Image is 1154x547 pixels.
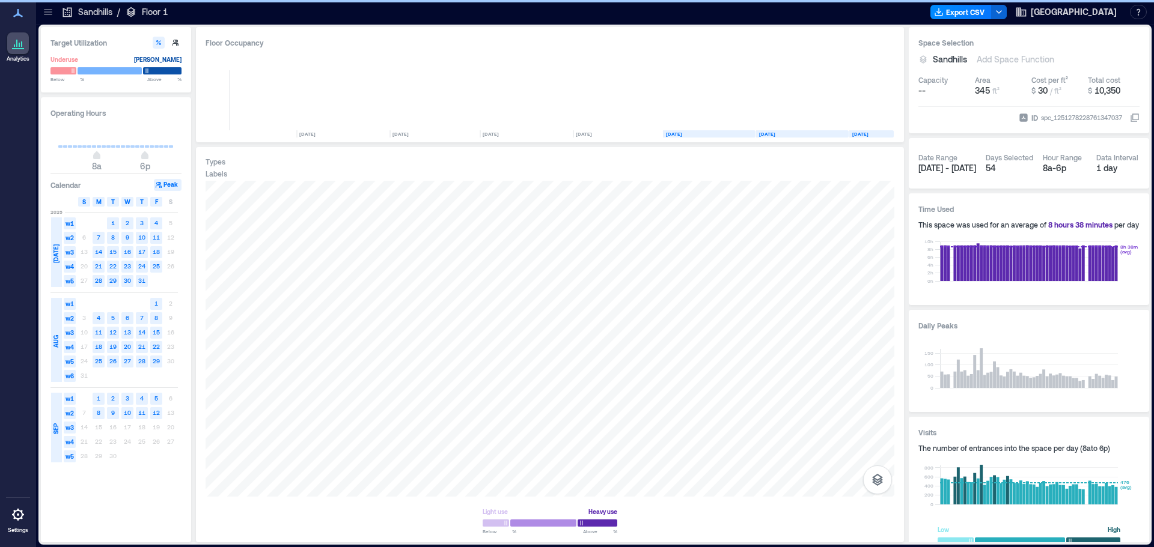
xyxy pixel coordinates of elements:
[483,528,516,535] span: Below %
[142,6,168,18] p: Floor 1
[1050,86,1061,95] span: / ft²
[206,169,227,178] div: Labels
[50,53,78,65] div: Underuse
[109,277,117,284] text: 29
[1096,162,1140,174] div: 1 day
[1031,112,1038,124] span: ID
[1043,153,1082,162] div: Hour Range
[138,262,145,270] text: 24
[924,474,933,480] tspan: 600
[918,319,1140,331] h3: Daily Peaks
[588,506,617,518] div: Heavy use
[992,86,1000,95] span: ft²
[206,37,894,49] div: Floor Occupancy
[126,234,129,241] text: 9
[924,238,933,244] tspan: 10h
[64,355,76,367] span: w5
[50,76,84,83] span: Below %
[918,85,926,97] span: --
[154,179,182,191] button: Peak
[124,409,131,416] text: 10
[3,29,33,66] a: Analytics
[918,75,948,85] div: Capacity
[64,393,76,405] span: w1
[111,409,115,416] text: 9
[124,357,131,364] text: 27
[134,53,182,65] div: [PERSON_NAME]
[924,483,933,489] tspan: 400
[930,385,933,391] tspan: 0
[117,6,120,18] p: /
[51,423,61,434] span: SEP
[140,314,144,321] text: 7
[924,361,933,367] tspan: 100
[140,197,144,207] span: T
[153,328,160,336] text: 15
[918,153,957,162] div: Date Range
[4,500,32,537] a: Settings
[1130,113,1140,122] button: IDspc_1251278228761347037
[153,343,160,350] text: 22
[924,492,933,498] tspan: 200
[124,343,131,350] text: 20
[933,53,967,65] span: Sandhills
[138,343,145,350] text: 21
[64,261,76,273] span: w4
[1031,75,1068,85] div: Cost per ft²
[124,328,131,336] text: 13
[759,131,775,137] text: [DATE]
[50,107,182,119] h3: Operating Hours
[109,357,117,364] text: 26
[140,394,144,402] text: 4
[82,197,86,207] span: S
[95,248,102,255] text: 14
[95,262,102,270] text: 21
[924,465,933,471] tspan: 800
[64,341,76,353] span: w4
[930,501,933,507] tspan: 0
[206,157,225,166] div: Types
[986,162,1033,174] div: 54
[64,217,76,229] span: w1
[50,179,81,191] h3: Calendar
[1043,162,1087,174] div: 8a - 6p
[153,262,160,270] text: 25
[64,450,76,462] span: w5
[111,234,115,241] text: 8
[154,394,158,402] text: 5
[64,298,76,310] span: w1
[126,219,129,226] text: 2
[95,328,102,336] text: 11
[1088,86,1092,95] span: $
[124,248,131,255] text: 16
[153,409,160,416] text: 12
[8,527,28,534] p: Settings
[1040,112,1123,124] div: spc_1251278228761347037
[975,85,990,95] span: 345
[140,161,150,171] span: 6p
[95,277,102,284] text: 28
[918,163,976,173] span: [DATE] - [DATE]
[138,277,145,284] text: 31
[64,327,76,339] span: w3
[974,53,1057,65] div: Add Space Function
[1012,2,1120,22] button: [GEOGRAPHIC_DATA]
[111,197,115,207] span: T
[92,161,102,171] span: 8a
[918,426,1140,438] h3: Visits
[927,262,933,268] tspan: 4h
[154,314,158,321] text: 8
[924,350,933,356] tspan: 150
[918,220,1140,229] div: This space was used for an average of per day
[138,234,145,241] text: 10
[155,197,158,207] span: F
[97,314,100,321] text: 4
[124,277,131,284] text: 30
[138,357,145,364] text: 28
[169,197,172,207] span: S
[299,131,316,137] text: [DATE]
[1096,153,1138,162] div: Data Interval
[153,234,160,241] text: 11
[109,343,117,350] text: 19
[51,335,61,348] span: AUG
